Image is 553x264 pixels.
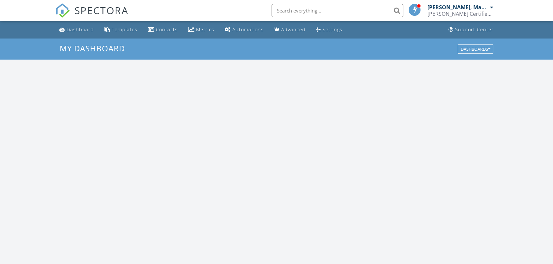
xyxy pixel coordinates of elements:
[112,26,137,33] div: Templates
[446,24,496,36] a: Support Center
[186,24,217,36] a: Metrics
[156,26,178,33] div: Contacts
[102,24,140,36] a: Templates
[67,26,94,33] div: Dashboard
[74,3,129,17] span: SPECTORA
[60,43,125,54] span: My Dashboard
[323,26,342,33] div: Settings
[455,26,494,33] div: Support Center
[57,24,97,36] a: Dashboard
[145,24,180,36] a: Contacts
[55,3,70,18] img: The Best Home Inspection Software - Spectora
[272,24,308,36] a: Advanced
[281,26,306,33] div: Advanced
[272,4,403,17] input: Search everything...
[232,26,264,33] div: Automations
[196,26,214,33] div: Metrics
[458,44,493,54] button: Dashboards
[313,24,345,36] a: Settings
[427,11,493,17] div: Rasmussen Certified Inspections LLC
[461,47,490,51] div: Dashboards
[427,4,488,11] div: [PERSON_NAME], Managing Member
[55,9,129,23] a: SPECTORA
[222,24,266,36] a: Automations (Basic)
